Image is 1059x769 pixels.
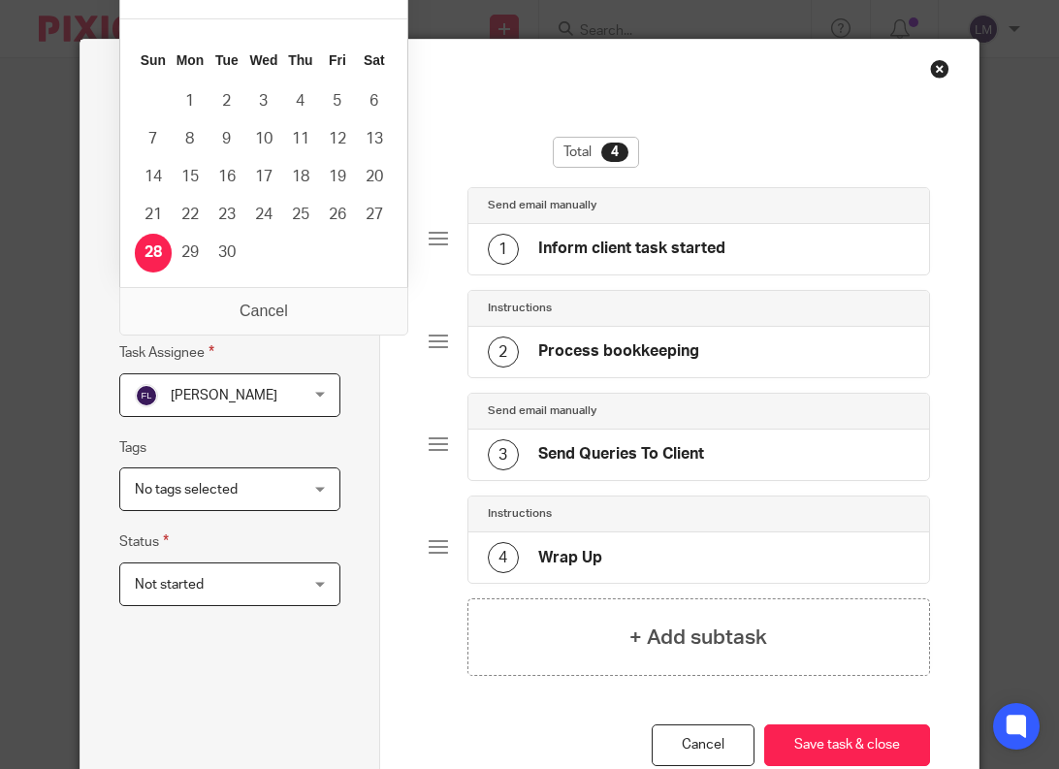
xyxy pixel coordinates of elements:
[282,82,319,120] button: 4
[764,724,930,766] button: Save task & close
[209,158,245,196] button: 16
[209,82,245,120] button: 2
[249,52,277,68] abbr: Wednesday
[119,530,169,553] label: Status
[209,234,245,272] button: 30
[282,158,319,196] button: 18
[245,158,282,196] button: 17
[538,239,725,259] h4: Inform client task started
[364,52,385,68] abbr: Saturday
[553,137,639,168] div: Total
[319,82,356,120] button: 5
[356,158,393,196] button: 20
[488,403,596,419] h4: Send email manually
[209,120,245,158] button: 9
[488,542,519,573] div: 4
[215,52,239,68] abbr: Tuesday
[135,234,172,272] button: 28
[356,196,393,234] button: 27
[172,120,209,158] button: 8
[538,341,699,362] h4: Process bookkeeping
[119,278,340,322] input: Use the arrow keys to pick a date
[172,82,209,120] button: 1
[488,301,552,316] h4: Instructions
[319,120,356,158] button: 12
[356,120,393,158] button: 13
[135,483,238,497] span: No tags selected
[245,196,282,234] button: 24
[488,234,519,265] div: 1
[629,623,767,653] h4: + Add subtask
[119,341,214,364] label: Task Assignee
[135,158,172,196] button: 14
[176,52,204,68] abbr: Monday
[356,82,393,120] button: 6
[172,196,209,234] button: 22
[245,82,282,120] button: 3
[119,438,146,458] label: Tags
[135,120,172,158] button: 7
[601,143,628,162] div: 4
[141,52,166,68] abbr: Sunday
[488,336,519,368] div: 2
[209,196,245,234] button: 23
[652,724,754,766] a: Cancel
[282,120,319,158] button: 11
[488,198,596,213] h4: Send email manually
[930,59,949,79] div: Close this dialog window
[319,196,356,234] button: 26
[538,548,602,568] h4: Wrap Up
[172,234,209,272] button: 29
[288,52,312,68] abbr: Thursday
[135,384,158,407] img: svg%3E
[245,120,282,158] button: 10
[488,439,519,470] div: 3
[171,389,277,402] span: [PERSON_NAME]
[282,196,319,234] button: 25
[329,52,346,68] abbr: Friday
[135,578,204,592] span: Not started
[488,506,552,522] h4: Instructions
[172,158,209,196] button: 15
[538,444,704,465] h4: Send Queries To Client
[135,196,172,234] button: 21
[319,158,356,196] button: 19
